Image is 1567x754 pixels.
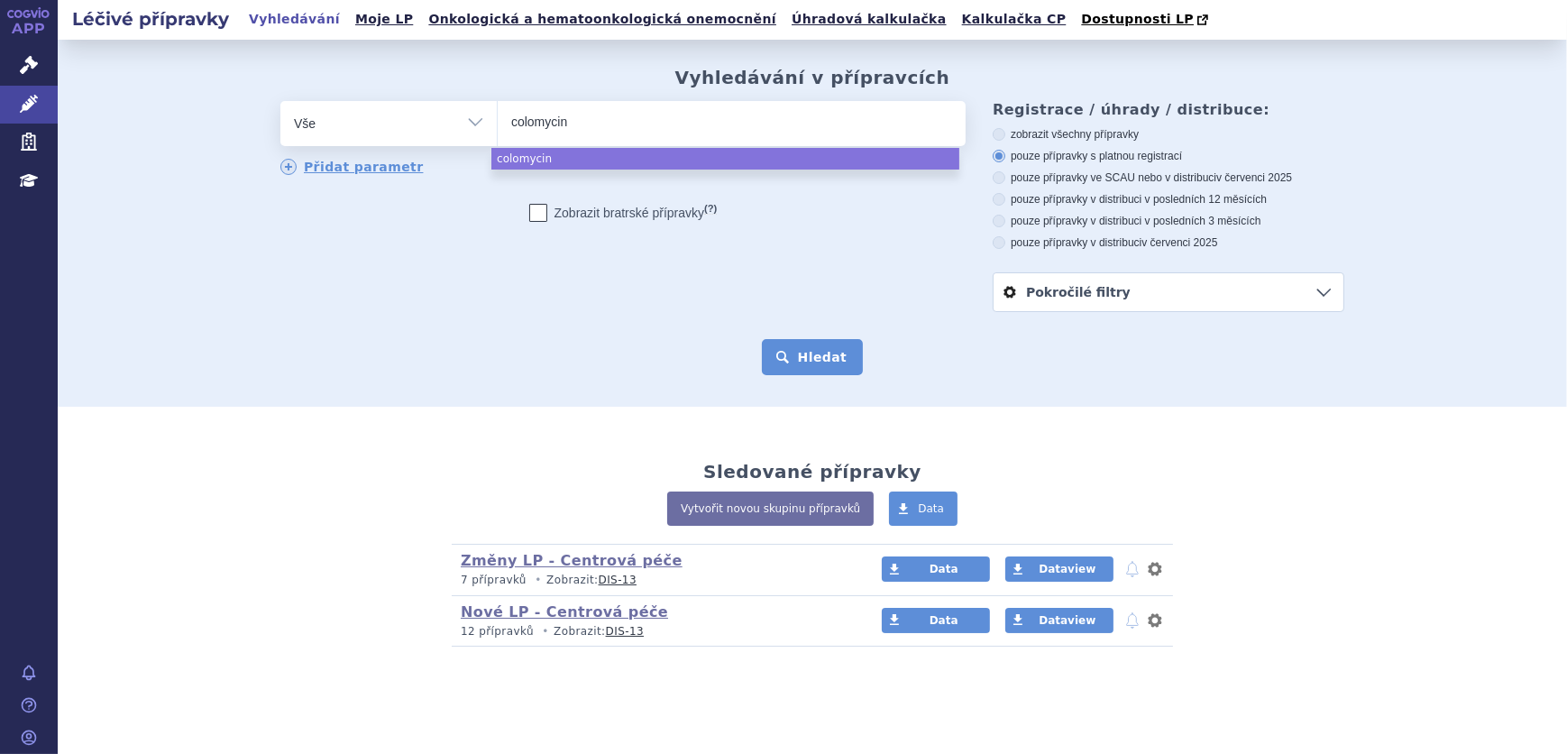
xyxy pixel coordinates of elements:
[1146,558,1164,580] button: nastavení
[1141,236,1217,249] span: v červenci 2025
[1216,171,1292,184] span: v červenci 2025
[461,573,848,588] p: Zobrazit:
[993,101,1344,118] h3: Registrace / úhrady / distribuce:
[58,6,243,32] h2: Léčivé přípravky
[1039,563,1095,575] span: Dataview
[993,192,1344,207] label: pouze přípravky v distribuci v posledních 12 měsících
[1146,610,1164,631] button: nastavení
[993,214,1344,228] label: pouze přípravky v distribuci v posledních 3 měsících
[786,7,952,32] a: Úhradová kalkulačka
[461,625,534,638] span: 12 přípravků
[461,624,848,639] p: Zobrazit:
[957,7,1072,32] a: Kalkulačka CP
[1076,7,1217,32] a: Dostupnosti LP
[889,492,958,526] a: Data
[918,502,944,515] span: Data
[667,492,874,526] a: Vytvořit novou skupinu přípravků
[461,552,683,569] a: Změny LP - Centrová péče
[1039,614,1095,627] span: Dataview
[280,159,424,175] a: Přidat parametr
[529,204,718,222] label: Zobrazit bratrské přípravky
[423,7,782,32] a: Onkologická a hematoonkologická onemocnění
[1005,608,1113,633] a: Dataview
[930,614,958,627] span: Data
[1123,558,1141,580] button: notifikace
[882,608,990,633] a: Data
[994,273,1343,311] a: Pokročilé filtry
[461,603,668,621] a: Nové LP - Centrová péče
[930,563,958,575] span: Data
[704,203,717,215] abbr: (?)
[1081,12,1194,26] span: Dostupnosti LP
[993,170,1344,185] label: pouze přípravky ve SCAU nebo v distribuci
[1005,556,1113,582] a: Dataview
[993,235,1344,250] label: pouze přípravky v distribuci
[703,461,921,483] h2: Sledované přípravky
[530,573,546,588] i: •
[606,625,644,638] a: DIS-13
[491,148,959,170] li: colomycin
[882,556,990,582] a: Data
[243,7,345,32] a: Vyhledávání
[1123,610,1141,631] button: notifikace
[537,624,554,639] i: •
[461,574,527,586] span: 7 přípravků
[675,67,950,88] h2: Vyhledávání v přípravcích
[993,149,1344,163] label: pouze přípravky s platnou registrací
[599,574,637,586] a: DIS-13
[762,339,864,375] button: Hledat
[993,127,1344,142] label: zobrazit všechny přípravky
[350,7,418,32] a: Moje LP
